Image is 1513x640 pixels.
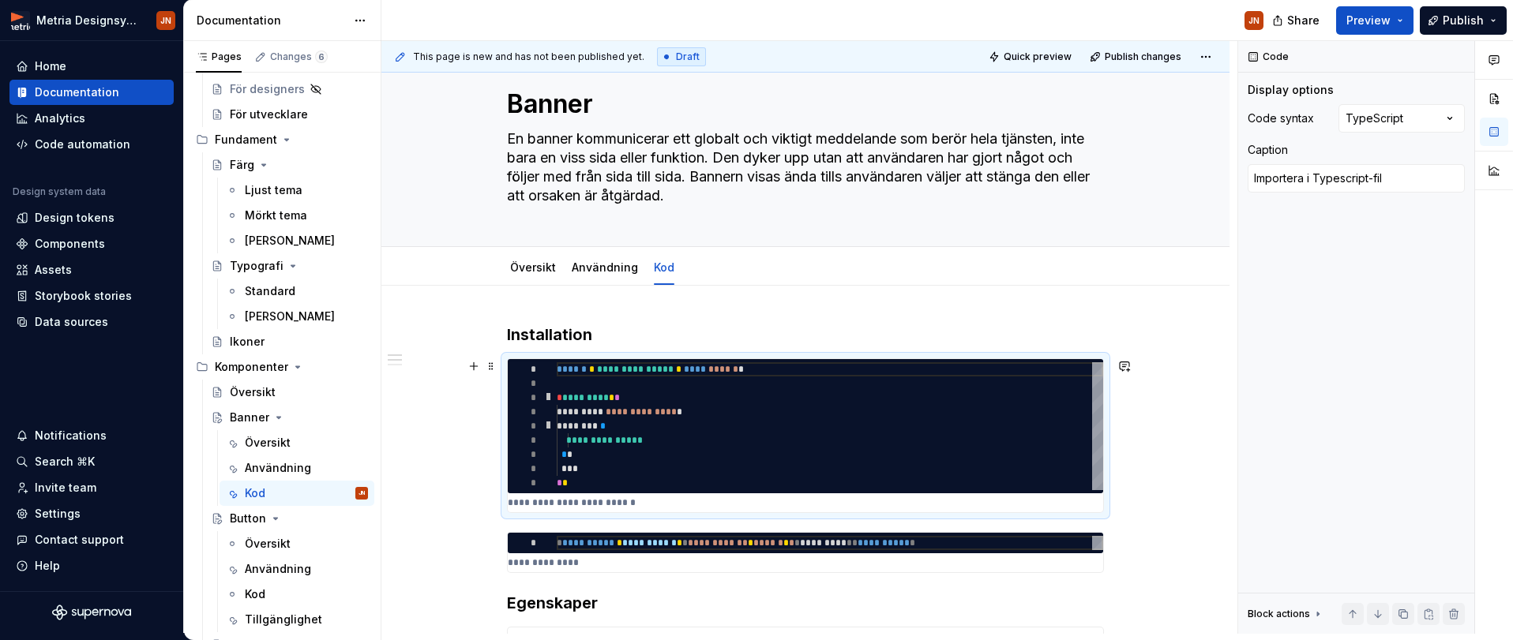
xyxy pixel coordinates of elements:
div: Översikt [504,250,562,283]
div: Användning [565,250,644,283]
div: Home [35,58,66,74]
img: fcc7d103-c4a6-47df-856c-21dae8b51a16.png [11,11,30,30]
span: Draft [676,51,700,63]
a: Användning [220,455,374,481]
span: Share [1287,13,1320,28]
a: För utvecklare [205,102,374,127]
a: Data sources [9,309,174,335]
div: Settings [35,506,81,522]
button: Contact support [9,527,174,552]
button: Help [9,553,174,578]
div: Banner [230,410,269,425]
div: Notifications [35,428,107,444]
svg: Supernova Logo [52,604,131,620]
a: Typografi [205,253,374,279]
a: Code automation [9,132,174,157]
a: Översikt [220,430,374,455]
div: Ikoner [230,334,265,350]
div: Användning [245,561,311,577]
div: JN [1248,14,1260,27]
a: Kod [654,260,674,274]
a: Användning [220,556,374,582]
div: Button [230,511,266,526]
div: Tillgänglighet [245,612,322,627]
span: This page is new and has not been published yet. [413,51,644,63]
div: Documentation [197,13,346,28]
div: Fundament [215,132,277,148]
a: Översikt [510,260,556,274]
div: Översikt [245,536,291,552]
div: Färg [230,157,254,173]
span: Preview [1346,13,1391,28]
h3: Egenskaper [507,592,1104,614]
div: Search ⌘K [35,454,95,470]
a: Användning [572,260,638,274]
h3: Installation [507,324,1104,346]
a: Documentation [9,80,174,105]
div: Komponenter [215,359,288,375]
div: [PERSON_NAME] [245,233,335,249]
a: Tillgänglighet [220,607,374,632]
div: Display options [1248,82,1334,98]
a: Invite team [9,475,174,500]
div: Översikt [245,435,291,451]
a: Settings [9,501,174,526]
a: Button [205,506,374,531]
button: Publish [1420,6,1507,35]
a: [PERSON_NAME] [220,228,374,253]
a: [PERSON_NAME] [220,304,374,329]
div: Metria Designsystem [36,13,137,28]
a: Standard [220,279,374,304]
div: För utvecklare [230,107,308,122]
div: Components [35,236,105,252]
div: Fundament [190,127,374,152]
div: Caption [1248,142,1288,158]
a: Översikt [205,380,374,405]
div: För designers [230,81,305,97]
div: [PERSON_NAME] [245,309,335,324]
a: Översikt [220,531,374,556]
div: JN [160,14,171,27]
div: JN [359,485,365,501]
div: Design system data [13,185,106,198]
div: Assets [35,262,72,278]
div: Block actions [1248,603,1324,625]
a: Components [9,231,174,256]
div: Storybook stories [35,288,132,304]
a: KodJN [220,481,374,506]
div: Block actions [1248,608,1310,620]
textarea: En banner kommunicerar ett globalt och viktigt meddelande som berör hela tjänsten, inte bara en v... [504,126,1101,208]
div: Changes [270,51,328,63]
div: Contact support [35,532,124,548]
div: Code automation [35,137,130,152]
a: Kod [220,582,374,607]
a: För designers [205,77,374,102]
button: Metria DesignsystemJN [3,3,180,37]
div: Standard [245,283,295,299]
div: Data sources [35,314,108,330]
a: Home [9,54,174,79]
div: Kod [245,485,265,501]
div: Documentation [35,84,119,100]
a: Färg [205,152,374,178]
a: Banner [205,405,374,430]
div: Pages [196,51,242,63]
div: Design tokens [35,210,115,226]
div: Code syntax [1248,110,1314,126]
div: Översikt [230,384,276,400]
div: Mörkt tema [245,208,307,223]
textarea: Banner [504,85,1101,123]
button: Search ⌘K [9,449,174,474]
textarea: Importera i Typescript-fil [1248,164,1465,193]
a: Ikoner [205,329,374,354]
span: 6 [315,51,328,63]
a: Storybook stories [9,283,174,309]
button: Quick preview [984,46,1079,68]
div: Invite team [35,480,96,496]
div: Help [35,558,60,574]
span: Publish [1443,13,1484,28]
button: Share [1264,6,1330,35]
span: Publish changes [1105,51,1181,63]
button: Notifications [9,423,174,448]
